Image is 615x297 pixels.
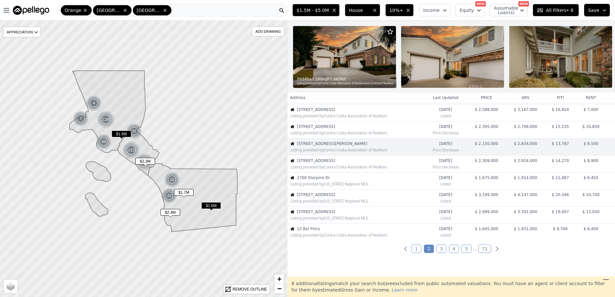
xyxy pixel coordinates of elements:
[290,125,294,129] img: House
[290,176,294,180] img: House
[475,141,498,146] span: $ 2,150,000
[290,130,424,136] div: Listing provided by Contra Costa Association of Realtors
[583,210,600,214] span: $ 13,050
[297,124,424,129] span: [STREET_ADDRESS]
[126,123,142,139] img: g1.png
[537,7,573,14] span: All Filters • 8
[475,175,498,180] span: $ 1,675,000
[297,107,424,112] span: [STREET_ADDRESS]
[533,4,579,16] button: All Filters• 8
[462,245,472,253] a: Page 5
[514,227,537,231] span: $ 1,931,000
[297,76,393,82] div: 5 bd 4 ba sqft lot
[290,210,294,214] img: House
[427,107,464,112] time: 2025-10-02 14:54
[423,7,440,14] span: Income
[583,141,598,146] span: $ 8,500
[277,275,281,283] span: +
[112,130,131,137] span: $1.9M
[411,245,421,253] a: Page 1
[161,188,177,203] img: g1.png
[427,209,464,214] time: 2025-10-02 05:38
[427,197,464,204] div: Listed
[427,124,464,129] time: 2025-10-02 09:40
[112,130,131,140] div: $1.9M
[86,95,102,111] img: g1.png
[583,107,598,112] span: $ 7,000
[135,158,155,165] span: $2.3M
[552,175,569,180] span: $ 11,087
[293,26,396,88] img: Property Photo 1
[494,246,500,252] a: Next page
[385,4,414,16] button: 10%+
[514,124,537,129] span: $ 2,708,000
[297,82,393,85] div: Listing provided by Contra Costa Association of Realtors and Landmark Realtors
[164,172,180,187] img: g1.png
[583,124,600,129] span: $ 10,850
[97,111,115,128] div: 128
[290,113,424,119] div: Listing provided by Contra Costa Association of Realtors
[290,216,424,221] div: Listing provided by [US_STATE] Regional MLS
[449,245,459,253] a: Page 4
[312,76,323,82] span: 3,588
[201,202,221,209] span: $1.6M
[455,4,484,16] button: Equity
[427,231,464,238] div: Listed
[201,202,221,212] div: $1.6M
[288,276,615,297] div: 8 additional listing s match your search but are excluded from public automated valuations. You m...
[545,93,576,103] th: piti
[135,158,155,167] div: $2.3M
[478,245,491,253] a: Page 71
[73,111,88,126] div: 7
[475,193,498,197] span: $ 3,199,000
[475,1,486,6] div: NEW
[290,182,424,187] div: Listing provided by [US_STATE] Regional MLS
[290,227,294,231] img: House
[123,141,140,159] img: g3.png
[401,26,504,88] img: Property Photo 2
[297,141,424,146] span: [STREET_ADDRESS][PERSON_NAME]
[427,214,464,221] div: Listed
[402,246,409,252] a: Previous page
[288,246,615,252] ul: Pagination
[460,7,474,14] span: Equity
[519,1,529,6] div: NEW
[419,4,450,16] button: Income
[514,107,537,112] span: $ 3,167,000
[96,134,111,149] div: 49
[174,189,194,198] div: $1.7M
[514,210,537,214] span: $ 3,301,000
[65,7,81,14] span: Orange
[161,188,177,203] div: 43
[161,209,180,216] span: $2.4M
[514,158,537,163] span: $ 2,924,000
[137,7,161,14] span: [GEOGRAPHIC_DATA]
[424,245,434,253] a: Page 2 is your current page
[290,108,294,112] img: House
[467,93,506,103] th: price
[427,226,464,231] time: 2025-10-02 05:00
[290,193,294,197] img: House
[297,209,424,214] span: [STREET_ADDRESS]
[475,107,498,112] span: $ 2,588,000
[552,141,569,146] span: $ 13,787
[427,163,464,170] div: Price Decrease
[553,227,568,231] span: $ 9,766
[427,192,464,197] time: 2025-10-02 06:14
[174,189,194,196] span: $1.7M
[290,142,294,146] img: House
[552,107,569,112] span: $ 16,824
[514,193,537,197] span: $ 4,147,000
[475,210,498,214] span: $ 2,999,000
[136,153,153,171] img: g3.png
[73,111,89,126] img: g1.png
[290,159,294,163] img: House
[506,93,545,103] th: arv
[349,7,370,14] span: House
[390,7,403,14] span: 10%+
[475,124,498,129] span: $ 2,395,000
[97,111,115,128] img: g3.png
[277,284,281,292] span: −
[427,146,464,153] div: Price Decrease
[297,175,424,180] span: 2700 Starpine Dr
